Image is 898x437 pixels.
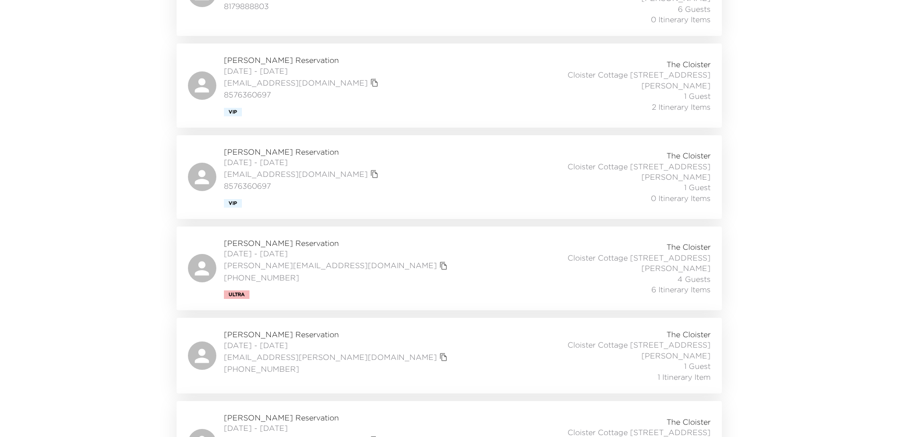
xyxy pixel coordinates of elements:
span: 8576360697 [224,181,381,191]
a: [PERSON_NAME][EMAIL_ADDRESS][DOMAIN_NAME] [224,260,437,271]
a: [EMAIL_ADDRESS][DOMAIN_NAME] [224,169,368,179]
span: [PERSON_NAME] [641,350,711,361]
span: 1 Guest [684,91,711,101]
span: [PERSON_NAME] Reservation [224,147,381,157]
span: [PERSON_NAME] Reservation [224,238,450,248]
span: 6 Itinerary Items [651,284,711,295]
button: copy primary member email [368,167,381,181]
span: [PERSON_NAME] Reservation [224,329,450,340]
span: The Cloister [667,242,711,252]
span: [PHONE_NUMBER] [224,364,450,374]
span: 1 Guest [684,361,711,371]
span: The Cloister [667,329,711,340]
span: Cloister Cottage [STREET_ADDRESS] [568,340,711,350]
span: [DATE] - [DATE] [224,423,381,433]
span: Cloister Cottage [STREET_ADDRESS] [568,161,711,172]
a: [EMAIL_ADDRESS][PERSON_NAME][DOMAIN_NAME] [224,352,437,362]
span: 1 Guest [684,182,711,192]
span: [PERSON_NAME] Reservation [224,412,381,423]
span: [DATE] - [DATE] [224,340,450,350]
span: Ultra [229,292,245,297]
span: 1 Itinerary Item [658,372,711,382]
span: [PERSON_NAME] [641,172,711,182]
span: Cloister Cottage [STREET_ADDRESS] [568,70,711,80]
span: 0 Itinerary Items [651,193,711,203]
button: copy primary member email [437,259,450,272]
span: The Cloister [667,150,711,161]
span: [DATE] - [DATE] [224,66,381,76]
button: copy primary member email [437,350,450,364]
span: 6 Guests [678,4,711,14]
a: [PERSON_NAME] Reservation[DATE] - [DATE][PERSON_NAME][EMAIL_ADDRESS][DOMAIN_NAME]copy primary mem... [177,227,722,310]
span: [DATE] - [DATE] [224,248,450,259]
span: The Cloister [667,59,711,70]
span: The Cloister [667,417,711,427]
a: [PERSON_NAME] Reservation[DATE] - [DATE][EMAIL_ADDRESS][DOMAIN_NAME]copy primary member email8576... [177,44,722,127]
a: [PERSON_NAME] Reservation[DATE] - [DATE][EMAIL_ADDRESS][DOMAIN_NAME]copy primary member email8576... [177,135,722,219]
span: [PERSON_NAME] Reservation [224,55,381,65]
span: 0 Itinerary Items [651,14,711,25]
span: [DATE] - [DATE] [224,157,381,167]
span: 8179888803 [224,1,381,11]
button: copy primary member email [368,76,381,89]
a: [EMAIL_ADDRESS][DOMAIN_NAME] [224,78,368,88]
span: Vip [229,109,237,115]
span: 2 Itinerary Items [652,102,711,112]
span: [PERSON_NAME] [641,263,711,273]
span: [PERSON_NAME] [641,80,711,91]
span: 8576360697 [224,89,381,100]
span: Cloister Cottage [STREET_ADDRESS] [568,253,711,263]
span: Vip [229,201,237,206]
a: [PERSON_NAME] Reservation[DATE] - [DATE][EMAIL_ADDRESS][PERSON_NAME][DOMAIN_NAME]copy primary mem... [177,318,722,393]
span: 4 Guests [677,274,711,284]
span: [PHONE_NUMBER] [224,272,450,283]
